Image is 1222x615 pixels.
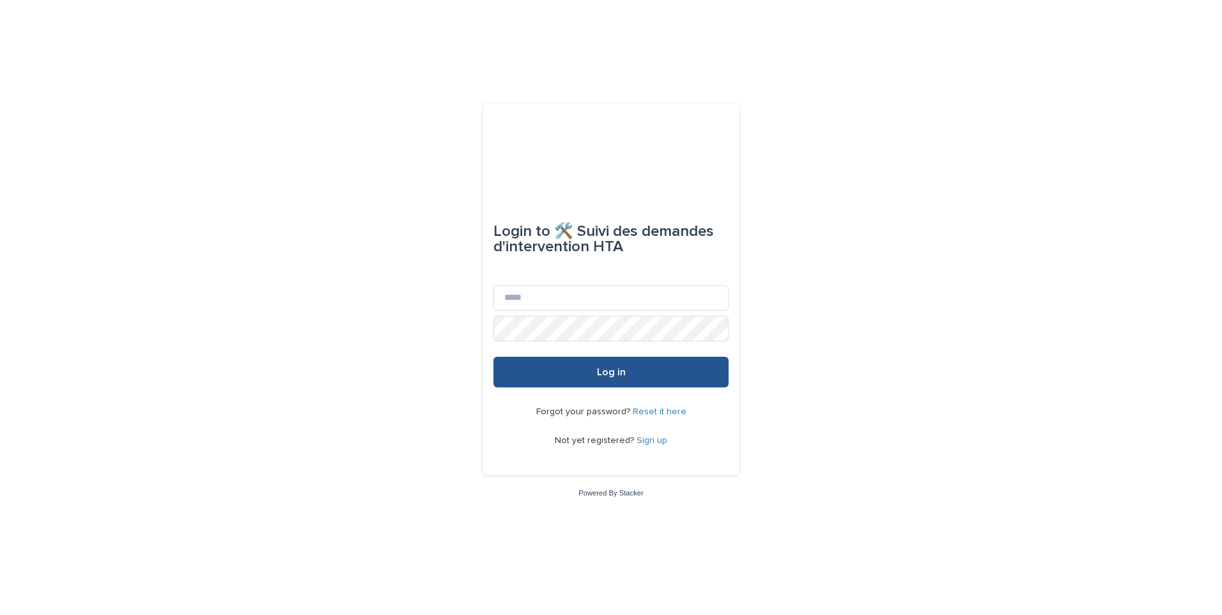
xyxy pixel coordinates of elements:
span: Log in [597,367,626,377]
span: Not yet registered? [555,436,637,445]
img: EFlGaIRiOEbp5xoNxufA [525,134,697,173]
a: Powered By Stacker [578,489,643,497]
div: 🛠️ Suivi des demandes d'intervention HTA [493,214,729,265]
span: Login to [493,224,550,239]
a: Reset it here [633,407,686,416]
span: Forgot your password? [536,407,633,416]
a: Sign up [637,436,667,445]
button: Log in [493,357,729,387]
